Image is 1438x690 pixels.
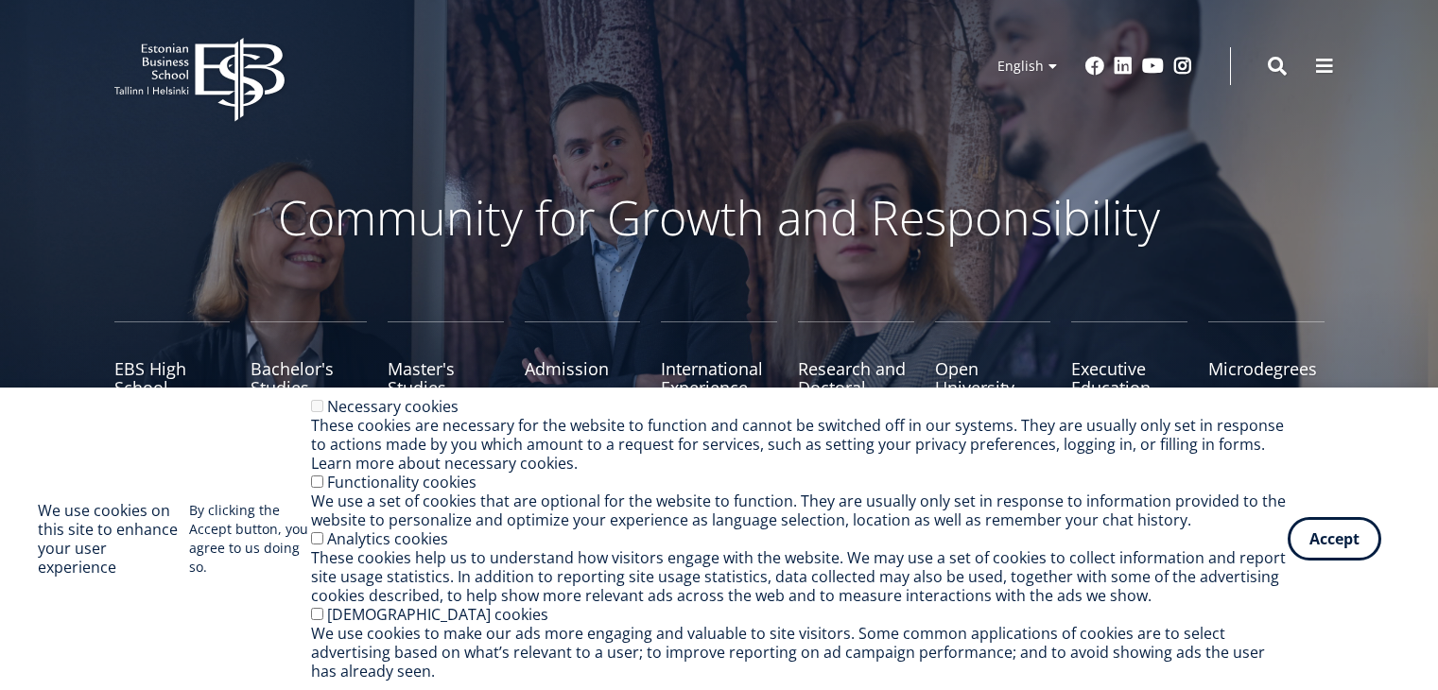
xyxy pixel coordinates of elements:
[189,501,311,577] p: By clicking the Accept button, you agree to us doing so.
[218,189,1221,246] p: Community for Growth and Responsibility
[1288,517,1381,561] button: Accept
[311,492,1288,529] div: We use a set of cookies that are optional for the website to function. They are usually only set ...
[327,528,448,549] label: Analytics cookies
[935,321,1051,416] a: Open University
[114,321,231,416] a: EBS High School
[1208,321,1325,416] a: Microdegrees
[388,321,504,416] a: Master's Studies
[798,321,914,416] a: Research and Doctoral Studies
[661,321,777,416] a: International Experience
[1071,321,1187,416] a: Executive Education
[327,604,548,625] label: [DEMOGRAPHIC_DATA] cookies
[1173,57,1192,76] a: Instagram
[251,321,367,416] a: Bachelor's Studies
[311,416,1288,473] div: These cookies are necessary for the website to function and cannot be switched off in our systems...
[1085,57,1104,76] a: Facebook
[525,321,641,416] a: Admission
[38,501,189,577] h2: We use cookies on this site to enhance your user experience
[327,396,459,417] label: Necessary cookies
[311,624,1288,681] div: We use cookies to make our ads more engaging and valuable to site visitors. Some common applicati...
[327,472,476,492] label: Functionality cookies
[1142,57,1164,76] a: Youtube
[1114,57,1133,76] a: Linkedin
[311,548,1288,605] div: These cookies help us to understand how visitors engage with the website. We may use a set of coo...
